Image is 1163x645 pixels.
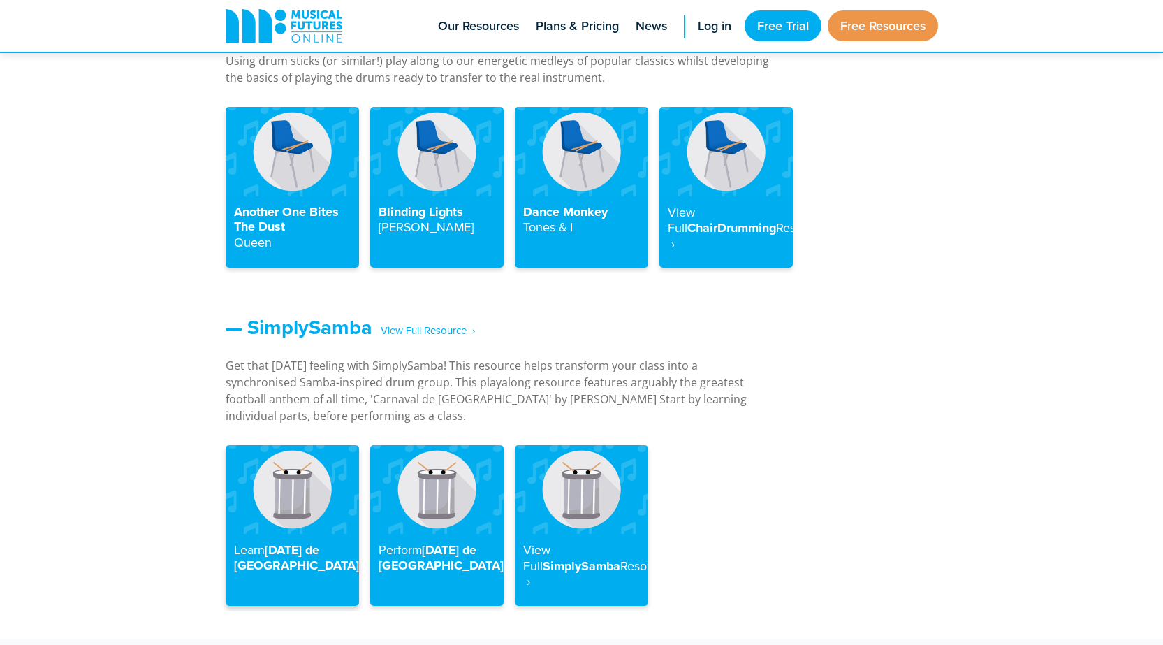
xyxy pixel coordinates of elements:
a: View FullSimplySambaResource ‎ › [515,445,648,606]
strong: Learn [234,541,265,558]
a: Blinding Lights[PERSON_NAME] [370,107,504,268]
a: Learn[DATE] de [GEOGRAPHIC_DATA] [226,445,359,606]
a: — SimplySamba‎ ‎ ‎ View Full Resource‎‏‏‎ ‎ › [226,312,475,342]
strong: Queen [234,233,272,251]
strong: View Full [668,203,695,237]
a: Dance MonkeyTones & I [515,107,648,268]
h4: [DATE] de [GEOGRAPHIC_DATA] [379,542,495,573]
span: News [636,17,667,36]
span: Our Resources [438,17,519,36]
span: ‎ ‎ ‎ View Full Resource‎‏‏‎ ‎ › [372,319,475,343]
strong: View Full [523,541,550,574]
h4: Blinding Lights [379,205,495,235]
strong: Tones & I [523,218,573,235]
span: Log in [698,17,731,36]
h4: Another One Bites The Dust [234,205,351,251]
a: Free Resources [828,10,938,41]
p: Video tutorials that get students mastering some of the fundamentals of drumming… using a chair! ... [226,36,770,86]
a: View FullChairDrummingResource ‎ › [659,107,793,268]
a: Another One Bites The DustQueen [226,107,359,268]
strong: Resource ‎ › [668,219,827,252]
a: Perform[DATE] de [GEOGRAPHIC_DATA] [370,445,504,606]
h4: [DATE] de [GEOGRAPHIC_DATA] [234,542,351,573]
h4: ChairDrumming [668,205,784,252]
strong: Perform [379,541,422,558]
p: Get that [DATE] feeling with SimplySamba! This resource helps transform your class into a synchro... [226,357,770,424]
h4: Dance Monkey [523,205,640,235]
a: Free Trial [745,10,821,41]
strong: [PERSON_NAME] [379,218,474,235]
strong: Resource ‎ › [523,557,671,590]
span: Plans & Pricing [536,17,619,36]
h4: SimplySamba [523,542,640,590]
